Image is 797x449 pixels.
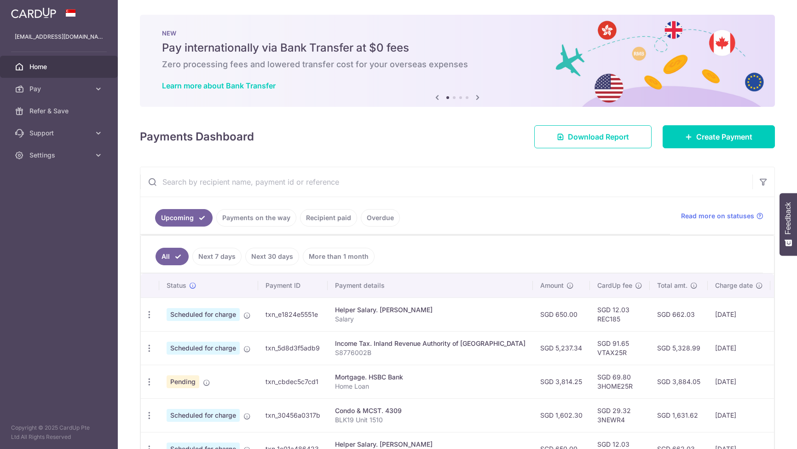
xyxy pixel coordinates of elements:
a: Recipient paid [300,209,357,227]
th: Payment details [328,274,533,297]
span: Scheduled for charge [167,342,240,355]
span: Download Report [568,131,629,142]
td: SGD 69.80 3HOME25R [590,365,650,398]
div: Mortgage. HSBC Bank [335,373,526,382]
td: SGD 662.03 [650,297,708,331]
td: SGD 29.32 3NEWR4 [590,398,650,432]
span: Refer & Save [29,106,90,116]
a: More than 1 month [303,248,375,265]
span: Create Payment [696,131,752,142]
span: Support [29,128,90,138]
input: Search by recipient name, payment id or reference [140,167,752,197]
a: Upcoming [155,209,213,227]
h6: Zero processing fees and lowered transfer cost for your overseas expenses [162,59,753,70]
span: Charge date [715,281,753,290]
td: SGD 12.03 REC185 [590,297,650,331]
td: [DATE] [708,331,770,365]
a: Payments on the way [216,209,296,227]
button: Feedback - Show survey [780,193,797,256]
p: Salary [335,315,526,324]
span: Settings [29,151,90,160]
span: CardUp fee [597,281,632,290]
span: Pending [167,375,199,388]
span: Read more on statuses [681,211,754,221]
h5: Pay internationally via Bank Transfer at $0 fees [162,41,753,55]
p: NEW [162,29,753,37]
a: Next 7 days [192,248,242,265]
a: All [156,248,189,265]
div: Income Tax. Inland Revenue Authority of [GEOGRAPHIC_DATA] [335,339,526,348]
span: Pay [29,84,90,93]
td: SGD 5,328.99 [650,331,708,365]
img: Bank transfer banner [140,15,775,107]
td: [DATE] [708,398,770,432]
a: Overdue [361,209,400,227]
td: [DATE] [708,297,770,331]
h4: Payments Dashboard [140,128,254,145]
p: S8776002B [335,348,526,357]
td: SGD 650.00 [533,297,590,331]
a: Read more on statuses [681,211,763,221]
td: SGD 3,884.05 [650,365,708,398]
div: Helper Salary. [PERSON_NAME] [335,440,526,449]
span: Status [167,281,186,290]
th: Payment ID [258,274,328,297]
a: Learn more about Bank Transfer [162,81,276,90]
img: CardUp [11,7,56,18]
span: Amount [540,281,564,290]
td: txn_30456a0317b [258,398,328,432]
div: Helper Salary. [PERSON_NAME] [335,305,526,315]
td: SGD 5,237.34 [533,331,590,365]
span: Scheduled for charge [167,409,240,422]
a: Create Payment [663,125,775,148]
p: BLK19 Unit 1510 [335,415,526,425]
p: [EMAIL_ADDRESS][DOMAIN_NAME] [15,32,103,41]
p: Home Loan [335,382,526,391]
td: SGD 1,602.30 [533,398,590,432]
td: SGD 3,814.25 [533,365,590,398]
td: txn_5d8d3f5adb9 [258,331,328,365]
td: SGD 91.65 VTAX25R [590,331,650,365]
td: txn_cbdec5c7cd1 [258,365,328,398]
td: [DATE] [708,365,770,398]
td: txn_e1824e5551e [258,297,328,331]
div: Condo & MCST. 4309 [335,406,526,415]
a: Next 30 days [245,248,299,265]
span: Feedback [784,202,792,234]
span: Home [29,62,90,71]
a: Download Report [534,125,652,148]
span: Total amt. [657,281,687,290]
td: SGD 1,631.62 [650,398,708,432]
span: Scheduled for charge [167,308,240,321]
